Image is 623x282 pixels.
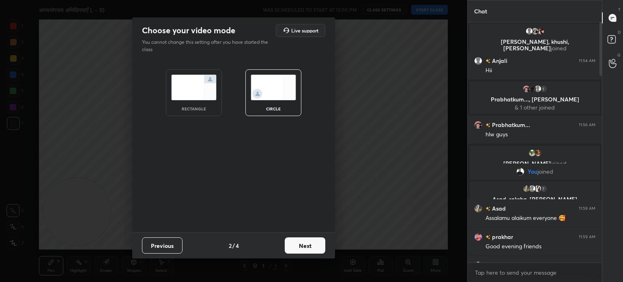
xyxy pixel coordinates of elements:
[551,44,567,52] span: joined
[617,52,621,58] p: G
[285,237,325,254] button: Next
[474,57,482,65] img: default.png
[257,107,290,111] div: circle
[525,27,533,35] img: default.png
[618,6,621,13] p: T
[236,241,239,250] h4: 4
[468,22,602,263] div: grid
[490,232,513,241] h6: prakhar
[528,85,536,93] img: 078e7fb48de04b0f8379322c154b42ee.jpg
[490,261,506,269] h6: Asad
[528,149,536,157] img: bb3bed96a5d04e9cbfb8cddb43b04444.jpg
[171,75,217,100] img: normalScreenIcon.ae25ed63.svg
[475,104,595,111] p: & 1 other joined
[528,168,537,175] span: You
[528,185,536,193] img: default.png
[551,159,567,167] span: joined
[142,39,273,53] p: You cannot change this setting after you have started the class
[251,75,296,100] img: circleScreenIcon.acc0effb.svg
[579,58,595,63] div: 11:54 AM
[475,39,595,52] p: [PERSON_NAME], khushi, [PERSON_NAME]
[537,168,553,175] span: joined
[490,204,506,213] h6: Asad
[142,25,235,36] h2: Choose your video mode
[490,56,507,65] h6: Anjali
[618,29,621,35] p: D
[534,149,542,157] img: b9ab7610ce104cc4bfa449201cd878e4.jpg
[474,233,482,241] img: ed94a0dd120d4e7ea16e27c99041fc56.jpg
[539,185,548,193] div: 7
[486,131,595,139] div: hlw guys
[486,214,595,222] div: Assalamu alaikum everyone 🥰
[178,107,210,111] div: rectangle
[229,241,232,250] h4: 2
[475,196,595,202] p: Asad, raksha, [PERSON_NAME]
[534,85,542,93] img: default.png
[486,235,490,239] img: no-rating-badge.077c3623.svg
[490,121,530,129] h6: Prabhatkum...
[468,0,494,22] p: Chat
[537,27,545,35] img: d051256e29e1488fb98cb7caa0be6fd0.jpg
[534,185,542,193] img: e22fef73a9264653a14589dfcd90a2c7.jpg
[232,241,235,250] h4: /
[579,123,595,127] div: 11:56 AM
[474,205,482,213] img: afa46650305c43beb90934466c319b00.jpg
[475,160,595,167] p: [PERSON_NAME]
[486,59,490,63] img: no-rating-badge.077c3623.svg
[486,123,490,127] img: no-rating-badge.077c3623.svg
[579,206,595,211] div: 11:59 AM
[291,28,318,33] h5: Live support
[142,237,183,254] button: Previous
[516,168,524,176] img: 75be8c77a365489dbb0553809f470823.jpg
[486,243,595,251] div: Good evening friends
[486,67,595,75] div: Hii
[531,27,539,35] img: 501db2a6906945b0a47ab14d3e690032.jpg
[539,85,548,93] div: 1
[475,96,595,103] p: Prabhatkum..., [PERSON_NAME]
[522,185,531,193] img: afa46650305c43beb90934466c319b00.jpg
[579,235,595,239] div: 11:59 AM
[486,207,490,211] img: no-rating-badge.077c3623.svg
[474,121,482,129] img: 3
[522,85,531,93] img: 3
